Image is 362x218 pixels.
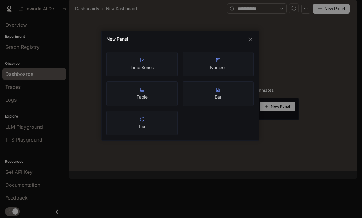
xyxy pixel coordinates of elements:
span: plus [318,6,322,10]
button: All workspaces [16,2,69,15]
article: Pie [139,123,145,130]
button: Dashboards [74,5,101,12]
article: Bar [215,94,221,100]
span: New Panel [271,105,290,108]
p: Inworld AI Demos [25,6,60,11]
button: New Panel [260,102,295,111]
span: Dashboards [75,5,99,12]
article: New Dashboard [105,3,138,14]
article: Table [137,94,148,100]
div: New Panel [106,36,254,42]
span: New Panel [325,5,345,12]
span: plus [265,105,268,108]
button: New Panel [313,4,350,14]
article: Number [210,64,226,71]
article: Time Series [130,64,153,71]
span: / [102,5,104,12]
button: Close [247,36,254,43]
span: close [248,37,253,42]
span: sync [291,6,296,11]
